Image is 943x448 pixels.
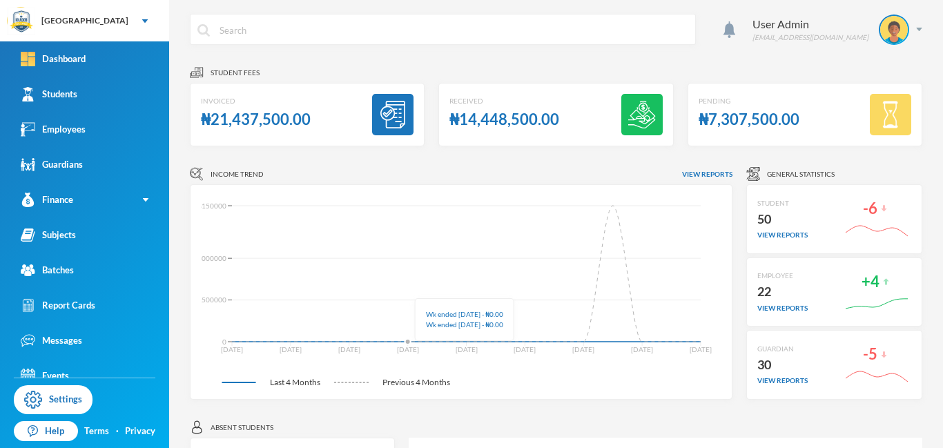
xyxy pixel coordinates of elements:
tspan: [DATE] [397,345,419,353]
tspan: [DATE] [631,345,653,353]
div: ₦7,307,500.00 [699,106,799,133]
div: Messages [21,333,82,348]
div: +4 [862,269,879,295]
span: Student fees [211,68,260,78]
span: Previous 4 Months [369,376,464,389]
tspan: [DATE] [338,345,360,353]
div: Guardians [21,157,83,172]
div: ₦14,448,500.00 [449,106,559,133]
div: 22 [757,281,808,303]
img: STUDENT [880,16,908,43]
tspan: [DATE] [280,345,302,353]
a: Pending₦7,307,500.00 [688,83,922,146]
div: 50 [757,208,808,231]
tspan: 8150000 [197,202,226,210]
div: User Admin [752,16,868,32]
div: Received [449,96,559,106]
a: Privacy [125,425,155,438]
div: Employees [21,122,86,137]
div: Dashboard [21,52,86,66]
a: Help [14,421,78,442]
tspan: 0 [222,338,226,346]
div: EMPLOYEE [757,271,808,281]
div: view reports [757,376,808,386]
div: Subjects [21,228,76,242]
div: Events [21,369,69,383]
div: [EMAIL_ADDRESS][DOMAIN_NAME] [752,32,868,43]
tspan: [DATE] [690,345,712,353]
span: Last 4 Months [256,376,334,389]
tspan: [DATE] [456,345,478,353]
div: -6 [863,195,877,222]
div: 30 [757,354,808,376]
tspan: 5000000 [197,254,226,262]
div: ₦21,437,500.00 [201,106,311,133]
img: search [197,24,210,37]
div: Report Cards [21,298,95,313]
div: GUARDIAN [757,344,808,354]
img: logo [8,8,35,35]
input: Search [218,14,688,46]
span: View reports [682,169,732,179]
div: view reports [757,230,808,240]
div: Batches [21,263,74,277]
span: Absent students [211,422,273,433]
a: Terms [84,425,109,438]
div: view reports [757,303,808,313]
div: Students [21,87,77,101]
tspan: [DATE] [572,345,594,353]
div: STUDENT [757,198,808,208]
span: Income Trend [211,169,264,179]
a: Invoiced₦21,437,500.00 [190,83,425,146]
tspan: 2500000 [197,295,226,304]
span: General Statistics [767,169,835,179]
div: -5 [863,341,877,368]
div: Invoiced [201,96,311,106]
div: [GEOGRAPHIC_DATA] [41,14,128,27]
div: Pending [699,96,799,106]
a: Settings [14,385,93,414]
div: Finance [21,193,73,207]
tspan: [DATE] [514,345,536,353]
tspan: [DATE] [221,345,243,353]
div: · [116,425,119,438]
